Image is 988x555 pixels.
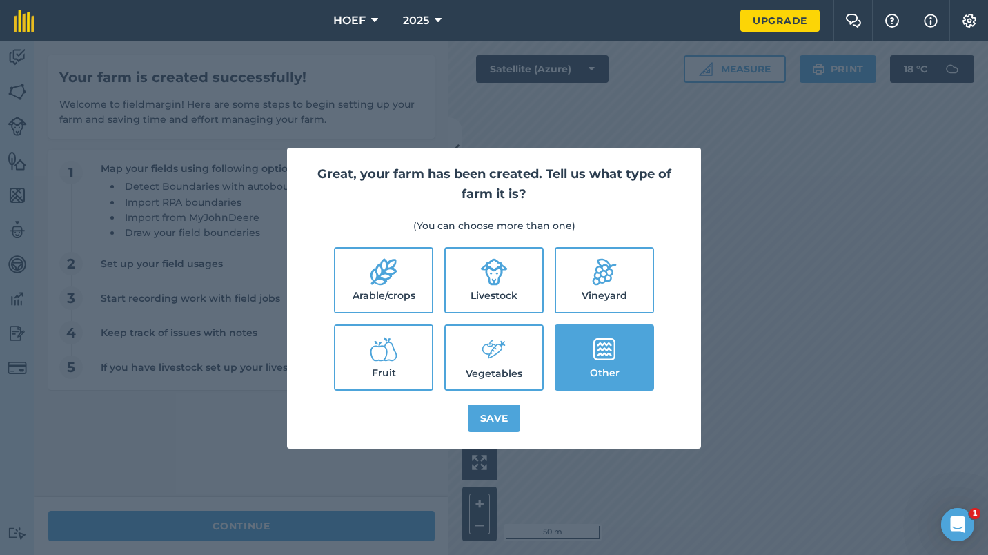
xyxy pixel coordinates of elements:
label: Livestock [446,249,542,312]
label: Other [556,326,653,389]
label: Fruit [335,326,432,389]
img: A question mark icon [884,14,900,28]
img: svg+xml;base64,PHN2ZyB4bWxucz0iaHR0cDovL3d3dy53My5vcmcvMjAwMC9zdmciIHdpZHRoPSIxNyIgaGVpZ2h0PSIxNy... [924,12,938,29]
h2: Great, your farm has been created. Tell us what type of farm it is? [304,164,684,204]
button: Save [468,405,521,432]
a: Upgrade [740,10,820,32]
label: Arable/crops [335,249,432,312]
span: HOEF [333,12,366,29]
img: fieldmargin Logo [14,10,34,32]
img: Two speech bubbles overlapping with the left bubble in the forefront [845,14,862,28]
span: 1 [969,508,980,519]
iframe: Intercom live chat [941,508,974,541]
label: Vegetables [446,326,542,389]
img: A cog icon [961,14,978,28]
label: Vineyard [556,249,653,312]
p: (You can choose more than one) [304,218,684,233]
span: 2025 [403,12,429,29]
